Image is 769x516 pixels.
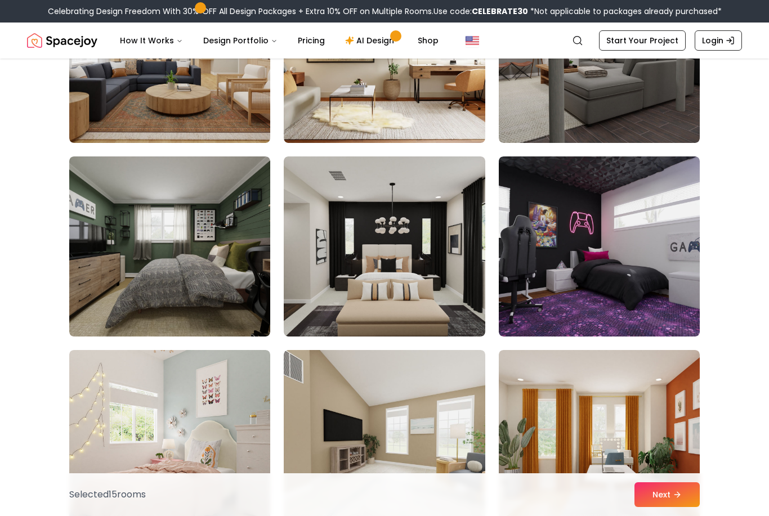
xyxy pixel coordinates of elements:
a: Spacejoy [27,29,97,52]
img: Spacejoy Logo [27,29,97,52]
button: How It Works [111,29,192,52]
div: Celebrating Design Freedom With 30% OFF All Design Packages + Extra 10% OFF on Multiple Rooms. [48,6,722,17]
p: Selected 15 room s [69,488,146,501]
img: Room room-75 [499,156,700,336]
a: Start Your Project [599,30,686,51]
button: Design Portfolio [194,29,287,52]
a: Login [695,30,742,51]
img: Room room-74 [284,156,485,336]
a: Shop [409,29,448,52]
nav: Global [27,23,742,59]
a: AI Design [336,29,406,52]
img: Room room-73 [69,156,270,336]
a: Pricing [289,29,334,52]
nav: Main [111,29,448,52]
span: *Not applicable to packages already purchased* [528,6,722,17]
button: Next [634,482,700,507]
img: United States [466,34,479,47]
span: Use code: [433,6,528,17]
b: CELEBRATE30 [472,6,528,17]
